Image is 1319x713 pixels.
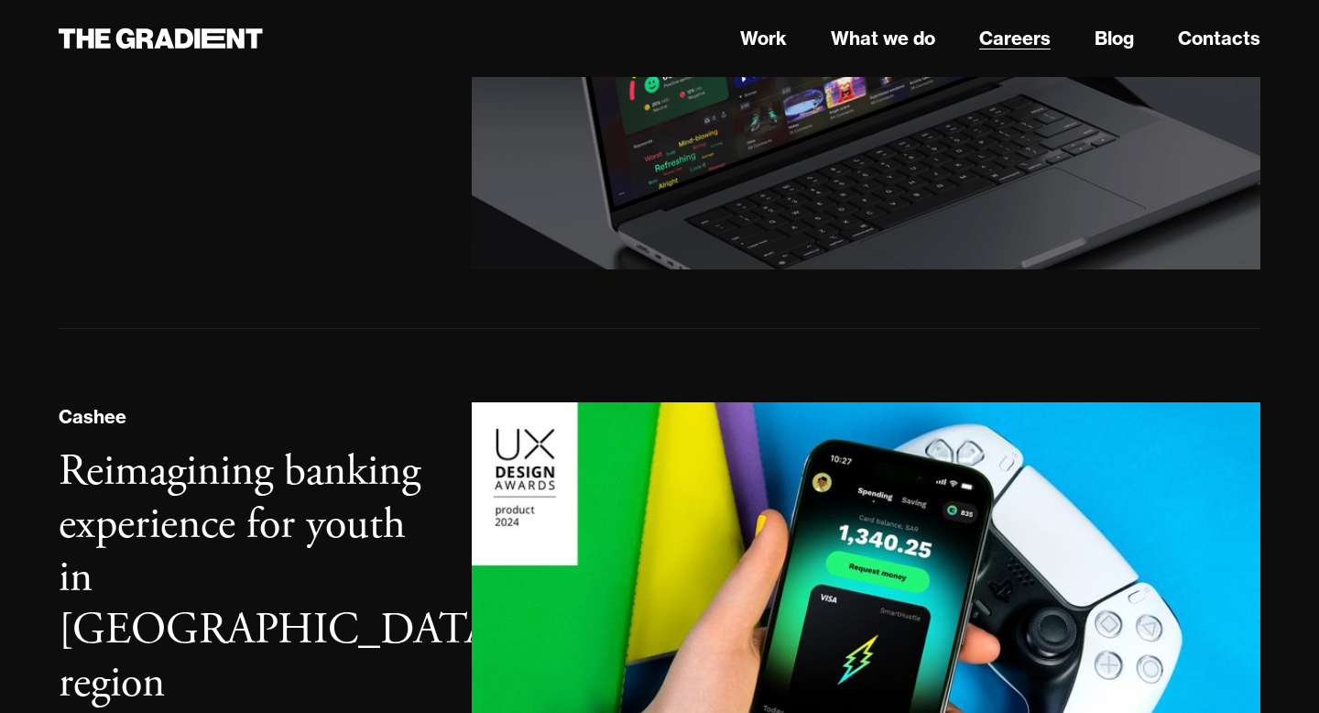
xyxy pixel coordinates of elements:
[979,25,1051,52] a: Careers
[1178,25,1260,52] a: Contacts
[59,444,507,710] h3: Reimagining banking experience for youth in [GEOGRAPHIC_DATA] region
[831,25,935,52] a: What we do
[59,403,126,431] div: Cashee
[740,25,787,52] a: Work
[1095,25,1134,52] a: Blog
